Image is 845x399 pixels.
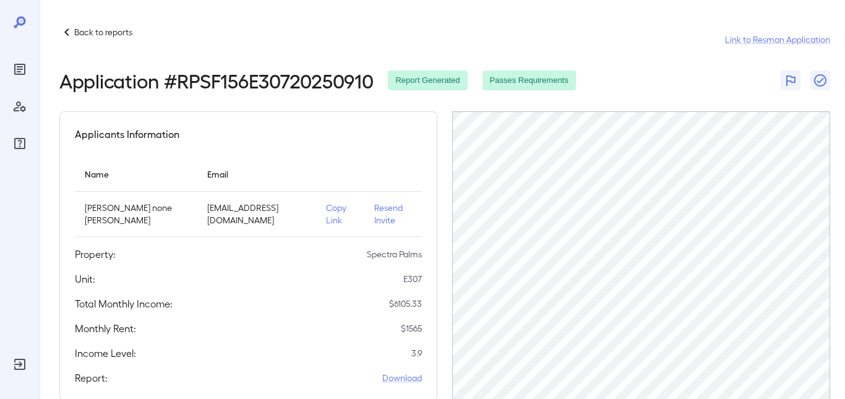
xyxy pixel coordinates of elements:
[75,157,197,192] th: Name
[75,321,136,336] h5: Monthly Rent:
[374,202,413,226] p: Resend Invite
[59,69,373,92] h2: Application # RPSF156E30720250910
[74,26,132,38] p: Back to reports
[401,322,422,335] p: $ 1565
[382,372,422,384] a: Download
[85,202,187,226] p: [PERSON_NAME] none [PERSON_NAME]
[326,202,354,226] p: Copy Link
[75,296,173,311] h5: Total Monthly Income:
[10,134,30,153] div: FAQ
[781,71,800,90] button: Flag Report
[389,298,422,310] p: $ 6105.33
[483,75,576,87] span: Passes Requirements
[75,371,108,385] h5: Report:
[207,202,306,226] p: [EMAIL_ADDRESS][DOMAIN_NAME]
[197,157,316,192] th: Email
[75,157,422,237] table: simple table
[810,71,830,90] button: Close Report
[75,247,116,262] h5: Property:
[75,346,136,361] h5: Income Level:
[388,75,467,87] span: Report Generated
[367,248,422,260] p: Spectra Palms
[411,347,422,359] p: 3.9
[10,59,30,79] div: Reports
[10,97,30,116] div: Manage Users
[75,272,95,286] h5: Unit:
[725,33,830,46] a: Link to Resman Application
[75,127,179,142] h5: Applicants Information
[10,354,30,374] div: Log Out
[403,273,422,285] p: E307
